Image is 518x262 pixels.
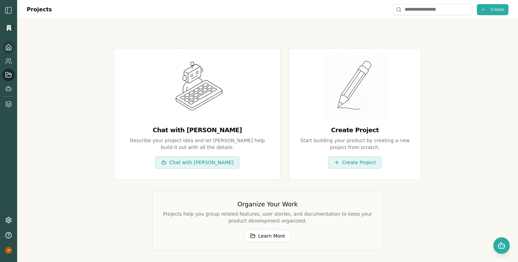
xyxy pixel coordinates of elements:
button: Open chat [493,237,510,254]
button: Help [2,229,15,241]
button: Learn More [244,230,291,242]
button: Create Project [328,156,382,169]
h3: Organize Your Work [161,200,374,209]
button: Create [477,4,508,15]
img: Create Project [322,54,388,120]
img: sidebar [4,6,13,14]
div: Start building your product by creating a new project from scratch. [300,137,410,151]
img: profile [5,247,12,254]
img: Organization logo [4,23,14,33]
div: Chat with [PERSON_NAME] [153,125,242,135]
span: Create [491,7,504,12]
h1: Projects [27,5,52,14]
button: Chat with [PERSON_NAME] [155,156,239,169]
p: Projects help you group related features, user stories, and documentation to keep your product de... [161,210,374,224]
img: Chat with Smith [164,54,230,120]
div: Describe your project idea and let [PERSON_NAME] help build it out with all the details. [125,137,269,151]
div: Create Project [300,125,410,135]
